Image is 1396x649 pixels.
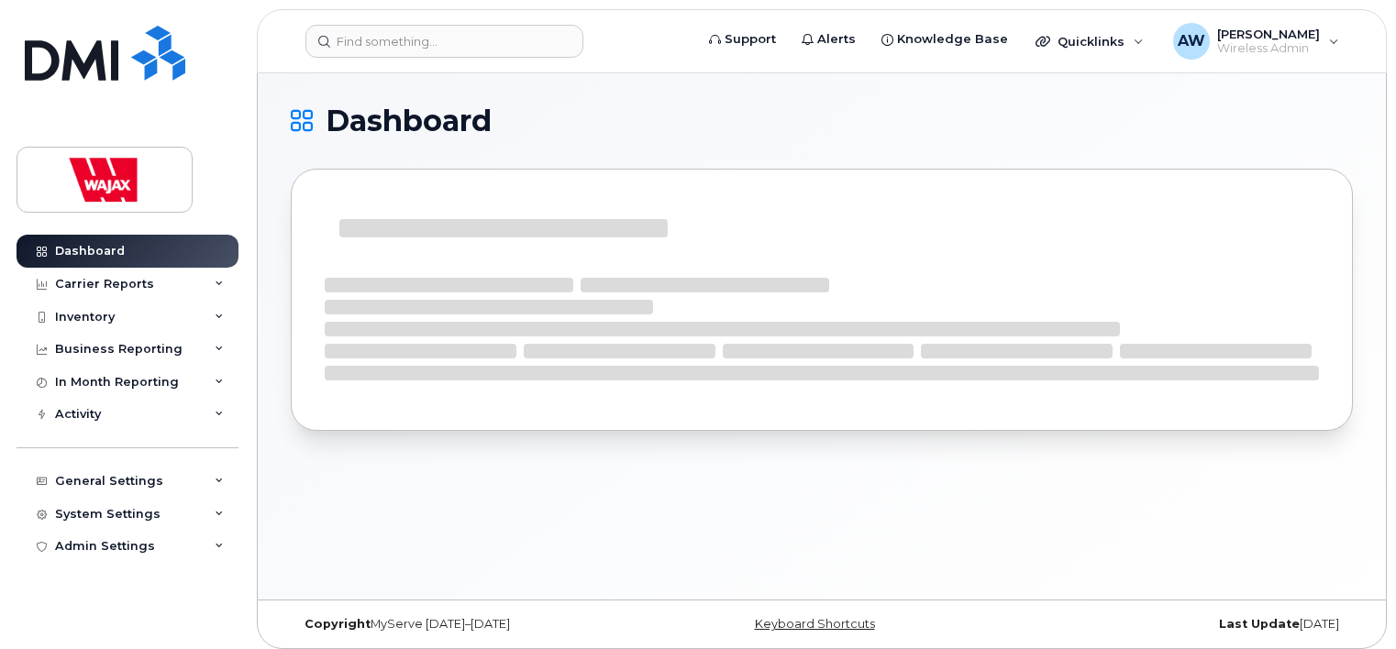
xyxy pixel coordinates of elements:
strong: Last Update [1219,617,1300,631]
div: MyServe [DATE]–[DATE] [291,617,645,632]
div: [DATE] [999,617,1353,632]
span: Dashboard [326,107,492,135]
strong: Copyright [305,617,371,631]
a: Keyboard Shortcuts [755,617,875,631]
